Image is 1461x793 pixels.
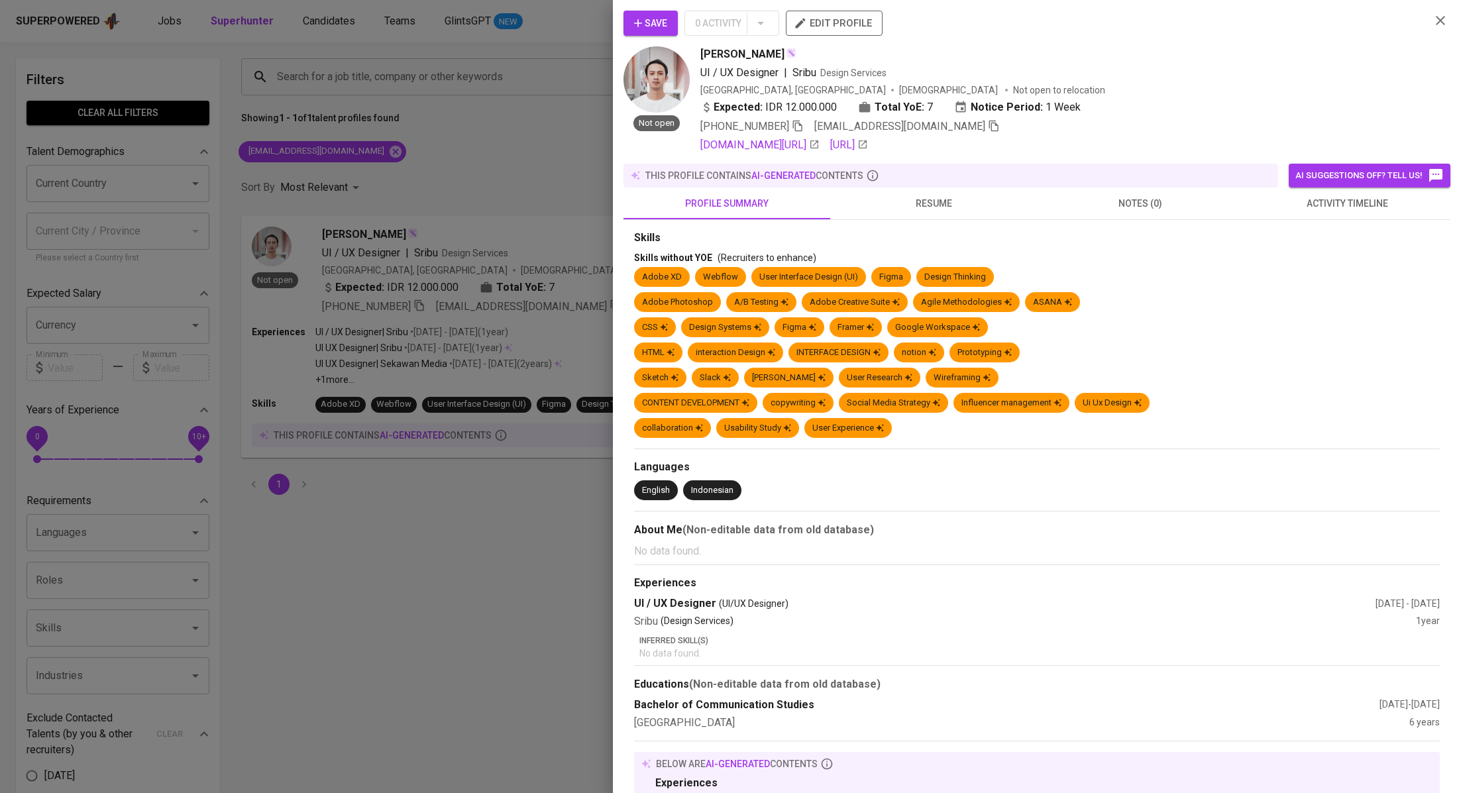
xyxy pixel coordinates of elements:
[631,195,822,212] span: profile summary
[700,120,789,132] span: [PHONE_NUMBER]
[639,647,1440,660] p: No data found.
[1295,168,1444,184] span: AI suggestions off? Tell us!
[700,83,886,97] div: [GEOGRAPHIC_DATA], [GEOGRAPHIC_DATA]
[820,68,887,78] span: Design Services
[706,759,770,769] span: AI-generated
[634,698,1380,713] div: Bachelor of Communication Studies
[634,15,667,32] span: Save
[642,296,713,309] div: Adobe Photoshop
[700,99,837,115] div: IDR 12.000.000
[1083,397,1142,409] div: Ui Ux Design
[623,11,678,36] button: Save
[759,271,858,284] div: User Interface Design (UI)
[924,271,986,284] div: Design Thinking
[934,372,991,384] div: Wireframing
[771,397,826,409] div: copywriting
[786,48,796,58] img: magic_wand.svg
[655,776,1419,791] div: Experiences
[691,484,733,497] div: Indonesian
[1045,195,1236,212] span: notes (0)
[814,120,985,132] span: [EMAIL_ADDRESS][DOMAIN_NAME]
[921,296,1012,309] div: Agile Methodologies
[902,346,936,359] div: notion
[718,252,816,263] span: (Recruiters to enhance)
[623,46,690,113] img: e89e8b36669ef7848e918b2f739f73f4.jpg
[961,397,1061,409] div: Influencer management
[639,635,1440,647] p: Inferred Skill(s)
[634,522,1440,538] div: About Me
[633,117,680,130] span: Not open
[642,271,682,284] div: Adobe XD
[1416,614,1440,629] div: 1 year
[689,678,881,690] b: (Non-editable data from old database)
[879,271,903,284] div: Figma
[895,321,980,334] div: Google Workspace
[642,346,675,359] div: HTML
[1033,296,1072,309] div: ASANA
[1289,164,1450,187] button: AI suggestions off? Tell us!
[784,65,787,81] span: |
[634,543,1440,559] p: No data found.
[786,11,883,36] button: edit profile
[899,83,1000,97] span: [DEMOGRAPHIC_DATA]
[714,99,763,115] b: Expected:
[786,17,883,28] a: edit profile
[700,66,779,79] span: UI / UX Designer
[634,252,712,263] span: Skills without YOE
[689,321,761,334] div: Design Systems
[642,397,749,409] div: CONTENT DEVELOPMENT
[796,346,881,359] div: INTERFACE DESIGN
[971,99,1043,115] b: Notice Period:
[634,614,1416,629] div: Sribu
[661,614,733,629] p: (Design Services)
[954,99,1081,115] div: 1 Week
[810,296,900,309] div: Adobe Creative Suite
[703,271,738,284] div: Webflow
[752,372,826,384] div: [PERSON_NAME]
[634,231,1440,246] div: Skills
[724,422,791,435] div: Usability Study
[682,523,874,536] b: (Non-editable data from old database)
[634,596,1376,611] div: UI / UX Designer
[1252,195,1442,212] span: activity timeline
[642,372,678,384] div: Sketch
[700,46,785,62] span: [PERSON_NAME]
[927,99,933,115] span: 7
[700,137,820,153] a: [DOMAIN_NAME][URL]
[847,397,940,409] div: Social Media Strategy
[812,422,884,435] div: User Experience
[696,346,775,359] div: interaction Design
[1409,715,1440,731] div: 6 years
[642,321,668,334] div: CSS
[838,321,874,334] div: Framer
[1380,699,1440,710] span: [DATE] - [DATE]
[634,576,1440,591] div: Experiences
[796,15,872,32] span: edit profile
[830,137,868,153] a: [URL]
[751,170,816,181] span: AI-generated
[783,321,816,334] div: Figma
[642,484,670,497] div: English
[734,296,788,309] div: A/B Testing
[642,422,703,435] div: collaboration
[1376,597,1440,610] div: [DATE] - [DATE]
[719,597,788,610] span: (UI/UX Designer)
[792,66,816,79] span: Sribu
[838,195,1029,212] span: resume
[645,169,863,182] p: this profile contains contents
[634,715,1409,731] div: [GEOGRAPHIC_DATA]
[656,757,818,770] p: below are contents
[875,99,924,115] b: Total YoE:
[700,372,731,384] div: Slack
[634,676,1440,692] div: Educations
[957,346,1012,359] div: Prototyping
[1013,83,1105,97] p: Not open to relocation
[847,372,912,384] div: User Research
[634,460,1440,475] div: Languages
